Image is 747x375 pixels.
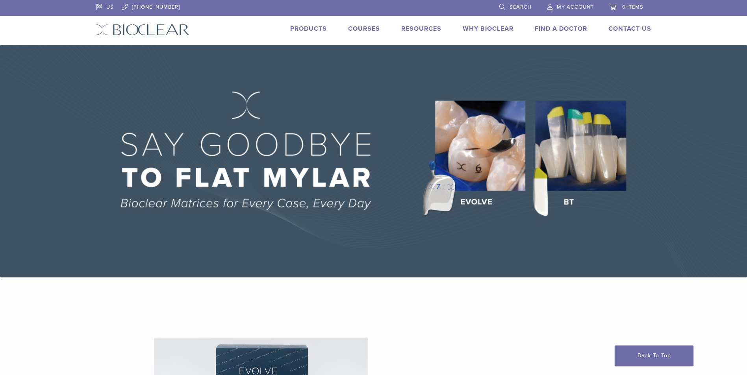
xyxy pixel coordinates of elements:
[622,4,643,10] span: 0 items
[557,4,594,10] span: My Account
[348,25,380,33] a: Courses
[401,25,441,33] a: Resources
[615,345,693,366] a: Back To Top
[535,25,587,33] a: Find A Doctor
[96,24,189,35] img: Bioclear
[608,25,651,33] a: Contact Us
[510,4,532,10] span: Search
[463,25,513,33] a: Why Bioclear
[290,25,327,33] a: Products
